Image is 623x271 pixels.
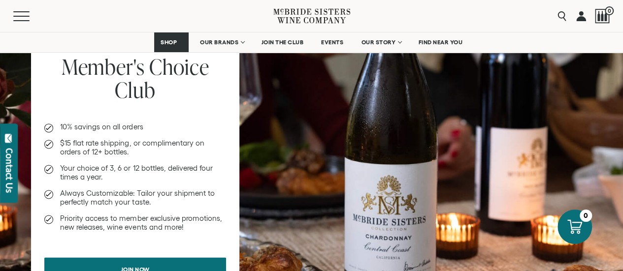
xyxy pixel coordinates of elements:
[44,214,226,232] li: Priority access to member exclusive promotions, new releases, wine events and more!
[315,32,350,52] a: EVENTS
[4,148,14,193] div: Contact Us
[13,11,49,21] button: Mobile Menu Trigger
[161,39,177,46] span: SHOP
[321,39,343,46] span: EVENTS
[115,75,155,104] span: Club
[355,32,407,52] a: OUR STORY
[44,139,226,156] li: $15 flat rate shipping, or complimentary on orders of 12+ bottles.
[149,52,209,81] span: Choice
[44,164,226,181] li: Your choice of 3, 6 or 12 bottles, delivered four times a year.
[412,32,469,52] a: FIND NEAR YOU
[361,39,395,46] span: OUR STORY
[62,52,145,81] span: Member's
[44,189,226,207] li: Always Customizable: Tailor your shipment to perfectly match your taste.
[44,122,226,131] li: 10% savings on all orders
[194,32,250,52] a: OUR BRANDS
[255,32,310,52] a: JOIN THE CLUB
[200,39,238,46] span: OUR BRANDS
[580,210,592,222] div: 0
[154,32,189,52] a: SHOP
[262,39,304,46] span: JOIN THE CLUB
[419,39,463,46] span: FIND NEAR YOU
[605,6,614,15] span: 0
